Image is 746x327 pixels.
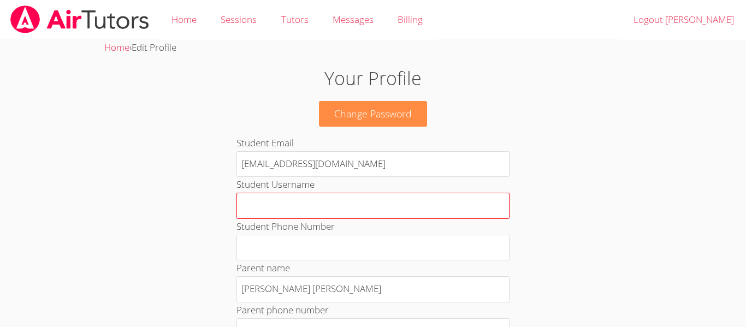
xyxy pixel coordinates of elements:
label: Parent phone number [236,304,329,316]
a: Home [104,41,129,53]
span: Messages [333,13,374,26]
label: Student Username [236,178,315,191]
label: Student Email [236,136,294,149]
div: › [104,40,642,56]
span: Edit Profile [132,41,176,53]
img: airtutors_banner-c4298cdbf04f3fff15de1276eac7730deb9818008684d7c2e4769d2f7ddbe033.png [9,5,150,33]
a: Change Password [319,101,427,127]
label: Parent name [236,261,290,274]
h1: Your Profile [171,64,575,92]
label: Student Phone Number [236,220,335,233]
